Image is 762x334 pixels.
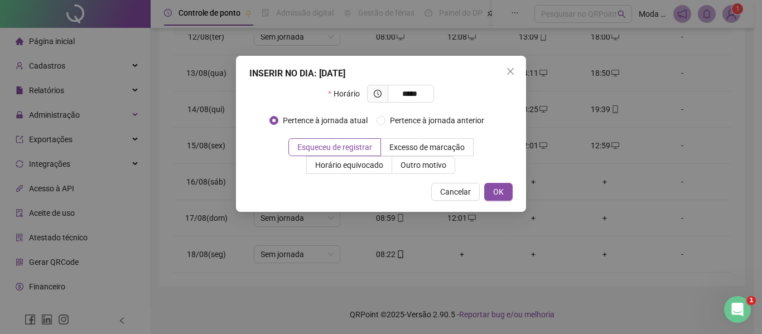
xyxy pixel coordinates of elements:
span: Esqueceu de registrar [297,143,372,152]
div: INSERIR NO DIA : [DATE] [249,67,513,80]
span: OK [493,186,504,198]
button: Cancelar [431,183,480,201]
button: Close [501,62,519,80]
span: 1 [747,296,756,305]
iframe: Intercom live chat [724,296,751,323]
span: Outro motivo [401,161,446,170]
span: Horário equivocado [315,161,383,170]
button: OK [484,183,513,201]
span: Pertence à jornada anterior [385,114,489,127]
span: Cancelar [440,186,471,198]
span: clock-circle [374,90,382,98]
span: close [506,67,515,76]
label: Horário [328,85,366,103]
span: Pertence à jornada atual [278,114,372,127]
span: Excesso de marcação [389,143,465,152]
